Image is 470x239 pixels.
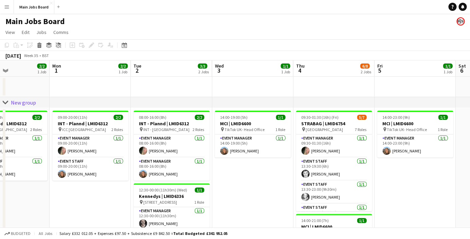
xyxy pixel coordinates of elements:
[37,231,54,236] span: All jobs
[14,0,54,14] button: Main Jobs Board
[22,53,39,58] span: Week 35
[5,52,21,59] div: [DATE]
[19,28,32,37] a: Edit
[22,29,30,35] span: Edit
[51,28,71,37] a: Comms
[173,231,228,236] span: Total Budgeted £341 952.05
[11,99,36,106] div: New group
[3,28,18,37] a: View
[53,29,69,35] span: Comms
[456,17,465,25] app-user-avatar: Alanya O'Donnell
[5,16,65,26] h1: Main Jobs Board
[36,29,47,35] span: Jobs
[59,231,228,236] div: Salary £332 012.05 + Expenses £97.50 + Subsistence £9 842.50 =
[5,29,15,35] span: View
[11,231,31,236] span: Budgeted
[3,230,32,237] button: Budgeted
[34,28,49,37] a: Jobs
[42,53,49,58] div: BST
